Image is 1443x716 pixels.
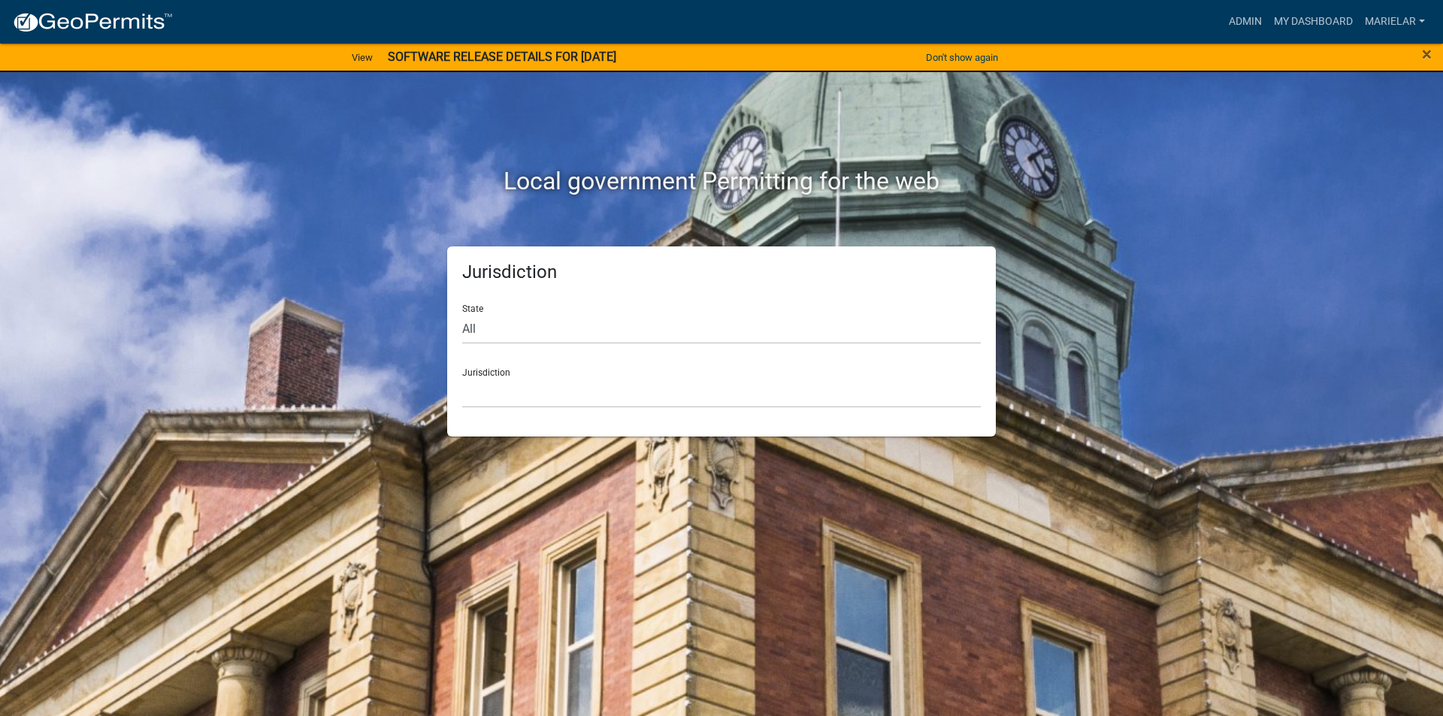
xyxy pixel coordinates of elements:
[1223,8,1268,36] a: Admin
[1359,8,1431,36] a: marielar
[1422,44,1432,65] span: ×
[304,167,1139,195] h2: Local government Permitting for the web
[346,45,379,70] a: View
[1422,45,1432,63] button: Close
[920,45,1004,70] button: Don't show again
[388,50,616,64] strong: SOFTWARE RELEASE DETAILS FOR [DATE]
[1268,8,1359,36] a: My Dashboard
[462,261,981,283] h5: Jurisdiction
